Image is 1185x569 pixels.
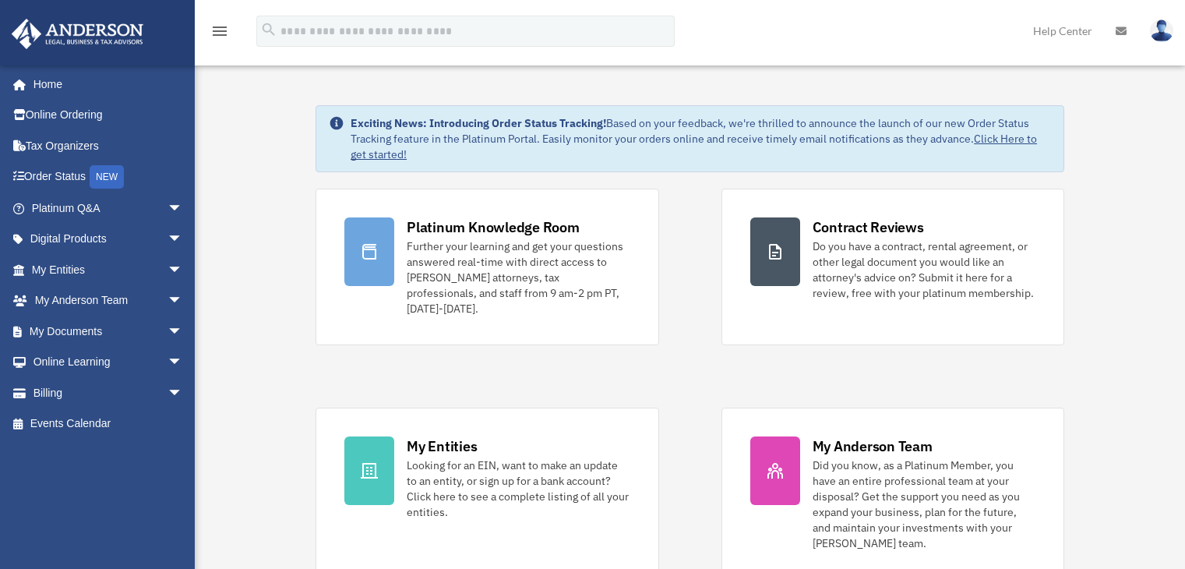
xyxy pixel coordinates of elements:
a: Events Calendar [11,408,206,440]
a: Contract Reviews Do you have a contract, rental agreement, or other legal document you would like... [721,189,1064,345]
a: Online Ordering [11,100,206,131]
span: arrow_drop_down [168,254,199,286]
div: Based on your feedback, we're thrilled to announce the launch of our new Order Status Tracking fe... [351,115,1051,162]
div: NEW [90,165,124,189]
span: arrow_drop_down [168,316,199,348]
a: My Documentsarrow_drop_down [11,316,206,347]
a: Home [11,69,199,100]
a: Digital Productsarrow_drop_down [11,224,206,255]
strong: Exciting News: Introducing Order Status Tracking! [351,116,606,130]
div: Contract Reviews [813,217,924,237]
span: arrow_drop_down [168,224,199,256]
div: My Entities [407,436,477,456]
a: Online Learningarrow_drop_down [11,347,206,378]
span: arrow_drop_down [168,193,199,224]
div: My Anderson Team [813,436,933,456]
div: Further your learning and get your questions answered real-time with direct access to [PERSON_NAM... [407,239,630,316]
span: arrow_drop_down [168,285,199,317]
a: My Anderson Teamarrow_drop_down [11,285,206,316]
i: search [260,21,277,38]
div: Did you know, as a Platinum Member, you have an entire professional team at your disposal? Get th... [813,458,1035,551]
a: Platinum Knowledge Room Further your learning and get your questions answered real-time with dire... [316,189,658,345]
span: arrow_drop_down [168,377,199,409]
span: arrow_drop_down [168,347,199,379]
a: Tax Organizers [11,130,206,161]
img: User Pic [1150,19,1173,42]
a: Platinum Q&Aarrow_drop_down [11,193,206,224]
i: menu [210,22,229,41]
a: My Entitiesarrow_drop_down [11,254,206,285]
div: Platinum Knowledge Room [407,217,580,237]
a: Order StatusNEW [11,161,206,193]
a: menu [210,27,229,41]
a: Click Here to get started! [351,132,1037,161]
div: Looking for an EIN, want to make an update to an entity, or sign up for a bank account? Click her... [407,458,630,520]
a: Billingarrow_drop_down [11,377,206,408]
img: Anderson Advisors Platinum Portal [7,19,148,49]
div: Do you have a contract, rental agreement, or other legal document you would like an attorney's ad... [813,239,1035,301]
